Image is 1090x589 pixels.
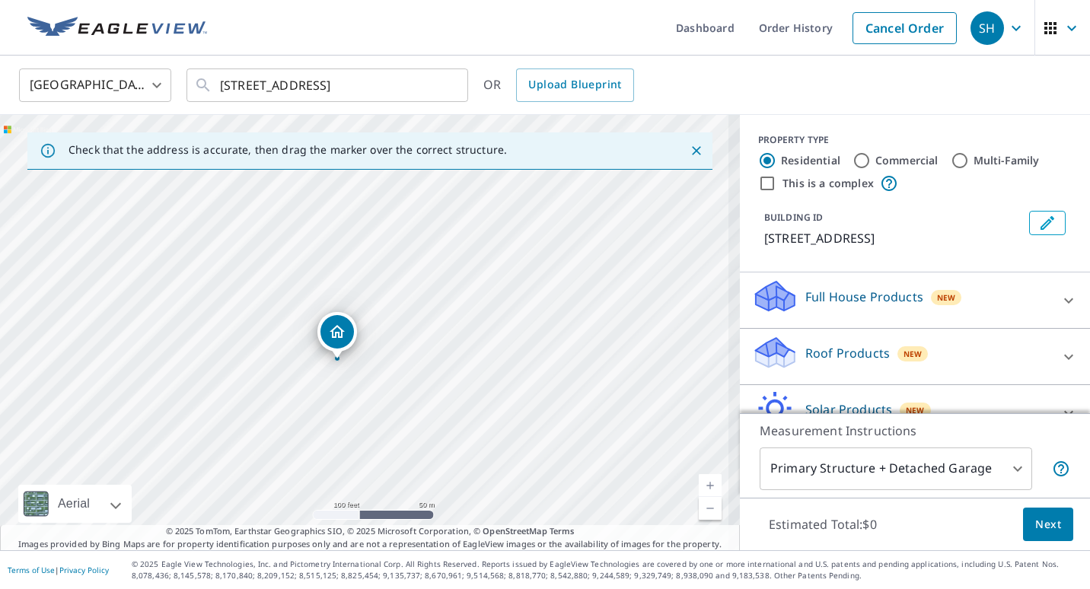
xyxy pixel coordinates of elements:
img: EV Logo [27,17,207,40]
div: Dropped pin, building 1, Residential property, 272 County Road 705 Buna, TX 77612 [317,312,357,359]
a: Terms [550,525,575,536]
label: Commercial [875,153,939,168]
p: [STREET_ADDRESS] [764,229,1023,247]
div: OR [483,68,634,102]
div: Aerial [18,485,132,523]
p: Solar Products [805,400,892,419]
a: OpenStreetMap [483,525,547,536]
a: Privacy Policy [59,565,109,575]
p: Measurement Instructions [760,422,1070,440]
button: Next [1023,508,1073,542]
span: © 2025 TomTom, Earthstar Geographics SIO, © 2025 Microsoft Corporation, © [166,525,575,538]
button: Close [687,141,706,161]
span: New [937,291,956,304]
label: Multi-Family [974,153,1040,168]
a: Upload Blueprint [516,68,633,102]
span: New [904,348,923,360]
p: | [8,565,109,575]
label: Residential [781,153,840,168]
a: Current Level 18, Zoom Out [699,497,722,520]
a: Cancel Order [853,12,957,44]
span: Upload Blueprint [528,75,621,94]
p: Roof Products [805,344,890,362]
p: BUILDING ID [764,211,823,224]
p: Estimated Total: $0 [757,508,889,541]
span: Next [1035,515,1061,534]
p: Check that the address is accurate, then drag the marker over the correct structure. [69,143,507,157]
a: Current Level 18, Zoom In [699,474,722,497]
div: [GEOGRAPHIC_DATA] [19,64,171,107]
div: Primary Structure + Detached Garage [760,447,1032,490]
div: Full House ProductsNew [752,279,1078,322]
p: Full House Products [805,288,923,306]
span: New [906,404,925,416]
div: Solar ProductsNew [752,391,1078,435]
span: Your report will include the primary structure and a detached garage if one exists. [1052,460,1070,478]
p: © 2025 Eagle View Technologies, Inc. and Pictometry International Corp. All Rights Reserved. Repo... [132,559,1082,581]
button: Edit building 1 [1029,211,1066,235]
div: PROPERTY TYPE [758,133,1072,147]
a: Terms of Use [8,565,55,575]
label: This is a complex [782,176,874,191]
div: Aerial [53,485,94,523]
div: Roof ProductsNew [752,335,1078,378]
input: Search by address or latitude-longitude [220,64,437,107]
div: SH [970,11,1004,45]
